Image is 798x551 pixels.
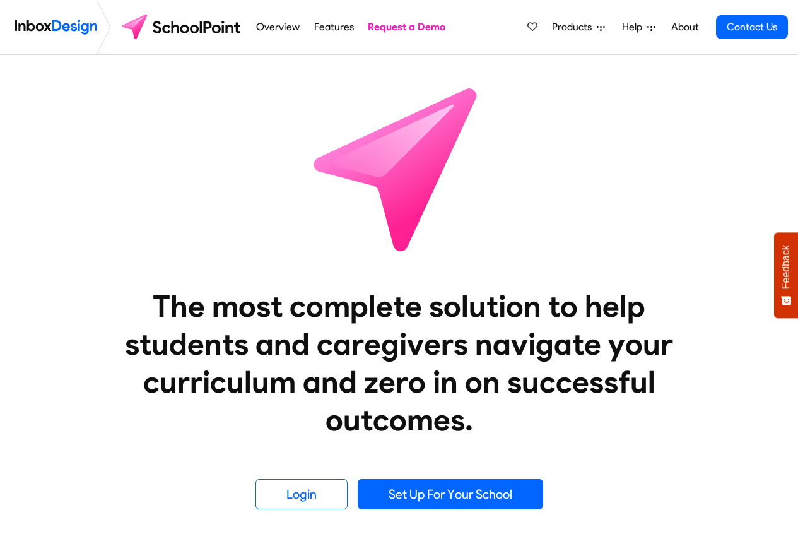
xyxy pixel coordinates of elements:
[253,15,303,40] a: Overview
[622,20,647,35] span: Help
[667,15,702,40] a: About
[116,12,249,42] img: schoolpoint logo
[365,15,449,40] a: Request a Demo
[774,232,798,318] button: Feedback - Show survey
[547,15,610,40] a: Products
[100,287,699,439] heading: The most complete solution to help students and caregivers navigate your curriculum and zero in o...
[552,20,597,35] span: Products
[780,245,792,289] span: Feedback
[255,479,348,509] a: Login
[310,15,357,40] a: Features
[286,55,513,282] img: icon_schoolpoint.svg
[358,479,543,509] a: Set Up For Your School
[617,15,660,40] a: Help
[716,15,788,39] a: Contact Us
